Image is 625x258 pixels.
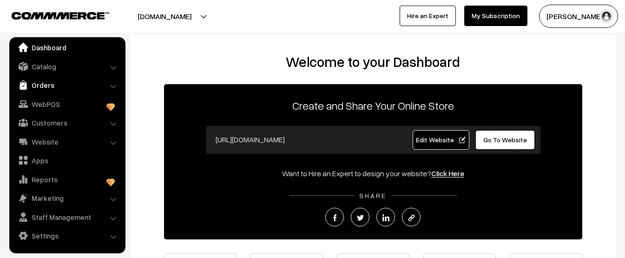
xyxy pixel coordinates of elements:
img: COMMMERCE [12,12,109,19]
button: [PERSON_NAME] [539,5,618,28]
a: Dashboard [12,39,122,56]
a: Orders [12,77,122,93]
a: Staff Management [12,209,122,225]
a: Apps [12,152,122,169]
button: [DOMAIN_NAME] [105,5,224,28]
a: Customers [12,114,122,131]
a: COMMMERCE [12,9,93,20]
a: Website [12,133,122,150]
a: Marketing [12,190,122,206]
p: Create and Share Your Online Store [164,97,582,114]
img: user [599,9,613,23]
a: Edit Website [413,130,469,150]
a: My Subscription [464,6,527,26]
a: Settings [12,227,122,244]
a: Go To Website [475,130,535,150]
span: Go To Website [483,136,527,144]
div: Want to Hire an Expert to design your website? [164,168,582,179]
a: Hire an Expert [400,6,456,26]
h2: Welcome to your Dashboard [139,53,606,70]
span: SHARE [355,192,391,199]
span: Edit Website [416,136,466,144]
a: Catalog [12,58,122,75]
a: Reports [12,171,122,188]
a: Click Here [431,169,464,178]
a: WebPOS [12,96,122,112]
